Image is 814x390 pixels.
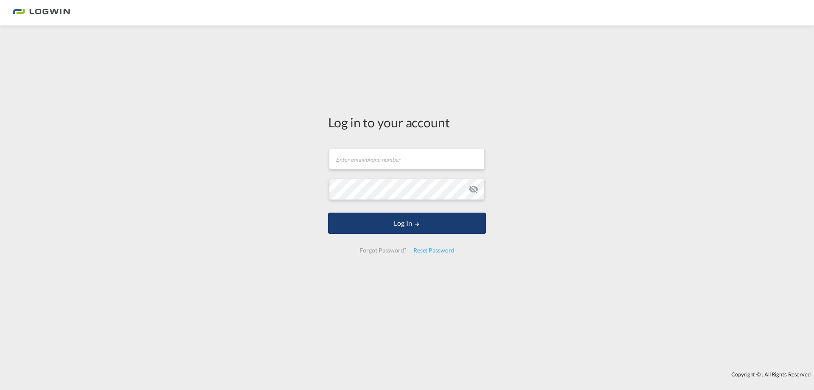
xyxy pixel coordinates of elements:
input: Enter email/phone number [329,148,485,169]
img: 2761ae10d95411efa20a1f5e0282d2d7.png [13,3,70,22]
button: LOGIN [328,213,486,234]
md-icon: icon-eye-off [468,184,479,194]
div: Log in to your account [328,113,486,131]
div: Reset Password [410,243,458,258]
div: Forgot Password? [356,243,410,258]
